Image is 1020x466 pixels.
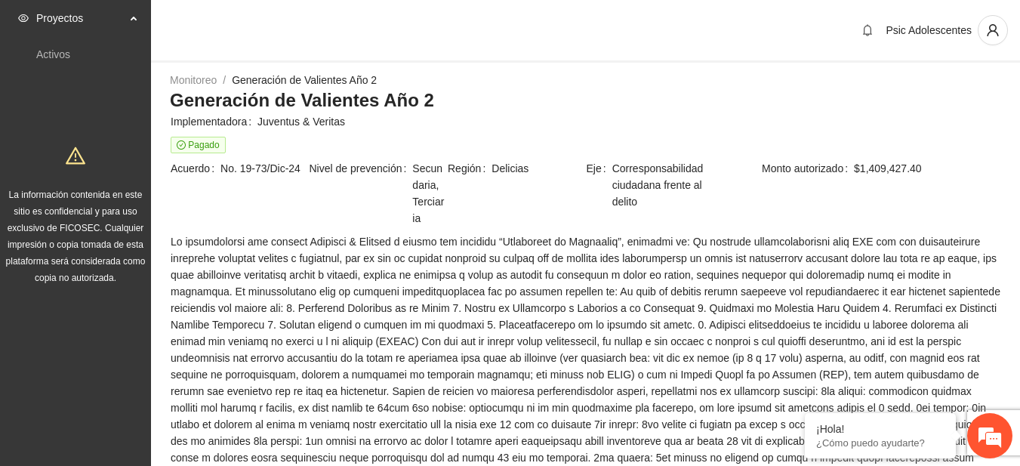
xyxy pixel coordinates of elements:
[310,160,413,227] span: Nivel de prevención
[816,423,945,435] div: ¡Hola!
[36,3,125,33] span: Proyectos
[66,146,85,165] span: warning
[257,113,1000,130] span: Juventus & Veritas
[177,140,186,150] span: check-circle
[170,88,1001,113] h3: Generación de Valientes Año 2
[170,74,217,86] a: Monitoreo
[587,160,612,210] span: Eje
[854,160,1000,177] span: $1,409,427.40
[492,160,584,177] span: Delicias
[412,160,446,227] span: Secundaria, Terciaria
[36,48,70,60] a: Activos
[978,15,1008,45] button: user
[886,24,972,36] span: Psic Adolescentes
[762,160,854,177] span: Monto autorizado
[171,160,220,177] span: Acuerdo
[223,74,226,86] span: /
[448,160,492,177] span: Región
[855,18,880,42] button: bell
[856,24,879,36] span: bell
[232,74,377,86] a: Generación de Valientes Año 2
[816,437,945,449] p: ¿Cómo puedo ayudarte?
[171,137,226,153] span: Pagado
[18,13,29,23] span: eye
[6,190,146,283] span: La información contenida en este sitio es confidencial y para uso exclusivo de FICOSEC. Cualquier...
[978,23,1007,37] span: user
[171,113,257,130] span: Implementadora
[220,160,307,177] span: No. 19-73/Dic-24
[612,160,723,210] span: Corresponsabilidad ciudadana frente al delito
